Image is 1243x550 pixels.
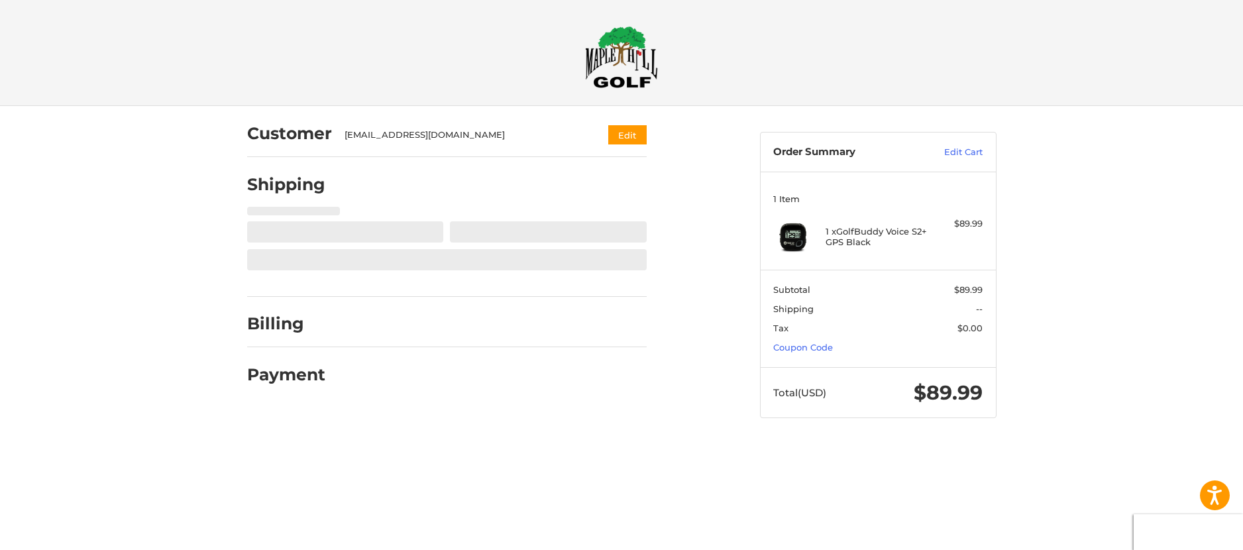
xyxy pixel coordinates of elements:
h3: 1 Item [773,193,983,204]
div: [EMAIL_ADDRESS][DOMAIN_NAME] [345,129,582,142]
span: $89.99 [914,380,983,405]
h2: Customer [247,123,332,144]
a: Edit Cart [916,146,983,159]
span: $0.00 [957,323,983,333]
iframe: Google Customer Reviews [1134,514,1243,550]
a: Coupon Code [773,342,833,353]
img: Maple Hill Golf [585,26,658,88]
span: Total (USD) [773,386,826,399]
span: Shipping [773,303,814,314]
h4: 1 x GolfBuddy Voice S2+ GPS Black [826,226,927,248]
h2: Shipping [247,174,325,195]
h3: Order Summary [773,146,916,159]
span: Tax [773,323,788,333]
span: $89.99 [954,284,983,295]
div: $89.99 [930,217,983,231]
span: -- [976,303,983,314]
h2: Payment [247,364,325,385]
h2: Billing [247,313,325,334]
button: Edit [608,125,647,144]
span: Subtotal [773,284,810,295]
